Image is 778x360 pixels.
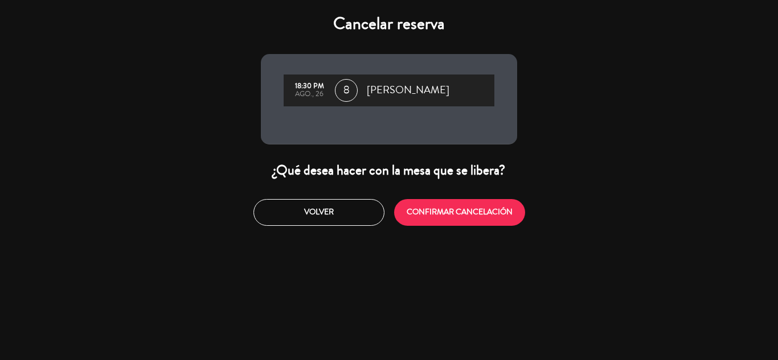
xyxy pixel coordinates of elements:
div: ¿Qué desea hacer con la mesa que se libera? [261,162,517,179]
h4: Cancelar reserva [261,14,517,34]
button: Volver [253,199,384,226]
button: CONFIRMAR CANCELACIÓN [394,199,525,226]
div: 18:30 PM [289,82,329,90]
span: 8 [335,79,358,102]
span: [PERSON_NAME] [367,82,449,99]
div: ago., 26 [289,90,329,98]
